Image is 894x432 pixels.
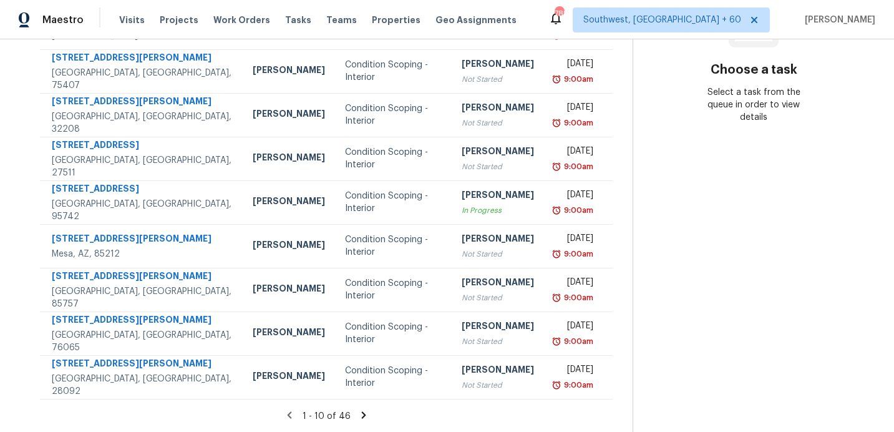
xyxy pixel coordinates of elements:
div: Not Started [462,160,534,173]
div: [PERSON_NAME] [253,282,325,298]
div: Not Started [462,248,534,260]
div: Condition Scoping - Interior [345,365,442,390]
div: [STREET_ADDRESS][PERSON_NAME] [52,270,233,285]
div: [PERSON_NAME] [253,64,325,79]
div: [DATE] [554,232,593,248]
div: Condition Scoping - Interior [345,190,442,215]
span: Maestro [42,14,84,26]
div: [STREET_ADDRESS] [52,139,233,154]
div: Condition Scoping - Interior [345,102,442,127]
img: Overdue Alarm Icon [551,160,561,173]
div: [PERSON_NAME] [462,101,534,117]
div: Not Started [462,292,534,304]
div: [PERSON_NAME] [253,326,325,341]
div: [GEOGRAPHIC_DATA], [GEOGRAPHIC_DATA], 75407 [52,67,233,92]
div: Condition Scoping - Interior [345,277,442,302]
span: Geo Assignments [435,14,517,26]
span: Tasks [285,16,311,24]
div: [DATE] [554,57,593,73]
div: [PERSON_NAME] [253,195,325,210]
img: Overdue Alarm Icon [551,117,561,129]
div: [PERSON_NAME] [462,232,534,248]
span: Projects [160,14,198,26]
h3: Choose a task [711,64,797,76]
div: [DATE] [554,276,593,292]
div: [PERSON_NAME] [253,370,325,385]
div: 9:00am [561,204,593,217]
div: Not Started [462,117,534,129]
div: 9:00am [561,335,593,348]
div: [GEOGRAPHIC_DATA], [GEOGRAPHIC_DATA], 32208 [52,110,233,135]
div: [STREET_ADDRESS][PERSON_NAME] [52,51,233,67]
span: 1 - 10 of 46 [303,412,351,421]
div: Condition Scoping - Interior [345,321,442,346]
div: 782 [555,7,563,20]
div: Condition Scoping - Interior [345,59,442,84]
img: Overdue Alarm Icon [551,73,561,86]
span: Visits [119,14,145,26]
div: [DATE] [554,320,593,335]
div: [GEOGRAPHIC_DATA], [GEOGRAPHIC_DATA], 76065 [52,329,233,354]
img: Overdue Alarm Icon [551,248,561,260]
div: [PERSON_NAME] [462,145,534,160]
div: [PERSON_NAME] [253,107,325,123]
div: [PERSON_NAME] [462,320,534,335]
div: [GEOGRAPHIC_DATA], [GEOGRAPHIC_DATA], 28092 [52,373,233,398]
div: [PERSON_NAME] [462,276,534,292]
div: [DATE] [554,101,593,117]
div: [PERSON_NAME] [253,151,325,167]
div: [DATE] [554,145,593,160]
div: Not Started [462,73,534,86]
div: [STREET_ADDRESS] [52,182,233,198]
div: [GEOGRAPHIC_DATA], [GEOGRAPHIC_DATA], 27511 [52,154,233,179]
span: [PERSON_NAME] [800,14,875,26]
div: Mesa, AZ, 85212 [52,248,233,260]
img: Overdue Alarm Icon [551,335,561,348]
div: [GEOGRAPHIC_DATA], [GEOGRAPHIC_DATA], 95742 [52,198,233,223]
div: [PERSON_NAME] [462,189,534,204]
div: 9:00am [561,379,593,391]
div: 9:00am [561,248,593,260]
span: Teams [326,14,357,26]
div: [STREET_ADDRESS][PERSON_NAME] [52,232,233,248]
div: Not Started [462,335,534,348]
div: In Progress [462,204,534,217]
div: Select a task from the queue in order to view details [694,86,814,124]
span: Properties [372,14,420,26]
div: Condition Scoping - Interior [345,233,442,258]
div: Not Started [462,379,534,391]
div: [STREET_ADDRESS][PERSON_NAME] [52,357,233,373]
span: Southwest, [GEOGRAPHIC_DATA] + 60 [583,14,741,26]
span: Work Orders [213,14,270,26]
div: 9:00am [561,160,593,173]
div: 9:00am [561,292,593,304]
div: [PERSON_NAME] [462,363,534,379]
img: Overdue Alarm Icon [551,379,561,391]
img: Overdue Alarm Icon [551,204,561,217]
div: Condition Scoping - Interior [345,146,442,171]
div: [STREET_ADDRESS][PERSON_NAME] [52,95,233,110]
div: [STREET_ADDRESS][PERSON_NAME] [52,313,233,329]
div: [PERSON_NAME] [462,57,534,73]
div: 9:00am [561,117,593,129]
div: [DATE] [554,189,593,204]
div: [DATE] [554,363,593,379]
div: 9:00am [561,73,593,86]
div: [PERSON_NAME] [253,238,325,254]
div: [GEOGRAPHIC_DATA], [GEOGRAPHIC_DATA], 85757 [52,285,233,310]
img: Overdue Alarm Icon [551,292,561,304]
